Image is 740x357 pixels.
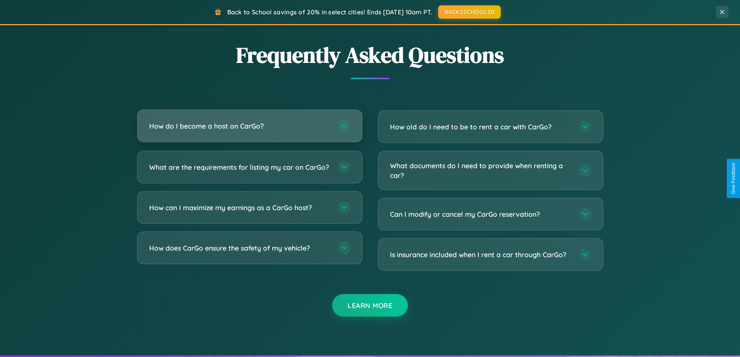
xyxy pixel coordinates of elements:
[227,8,432,16] span: Back to School savings of 20% in select cities! Ends [DATE] 10am PT.
[332,294,408,317] button: Learn More
[390,250,571,259] h3: Is insurance included when I rent a car through CarGo?
[149,243,330,253] h3: How does CarGo ensure the safety of my vehicle?
[390,209,571,219] h3: Can I modify or cancel my CarGo reservation?
[149,203,330,212] h3: How can I maximize my earnings as a CarGo host?
[438,5,501,19] button: BACK2SCHOOL20
[149,121,330,131] h3: How do I become a host on CarGo?
[390,161,571,180] h3: What documents do I need to provide when renting a car?
[149,162,330,172] h3: What are the requirements for listing my car on CarGo?
[390,122,571,132] h3: How old do I need to be to rent a car with CarGo?
[137,40,603,70] h2: Frequently Asked Questions
[731,163,736,194] div: Give Feedback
